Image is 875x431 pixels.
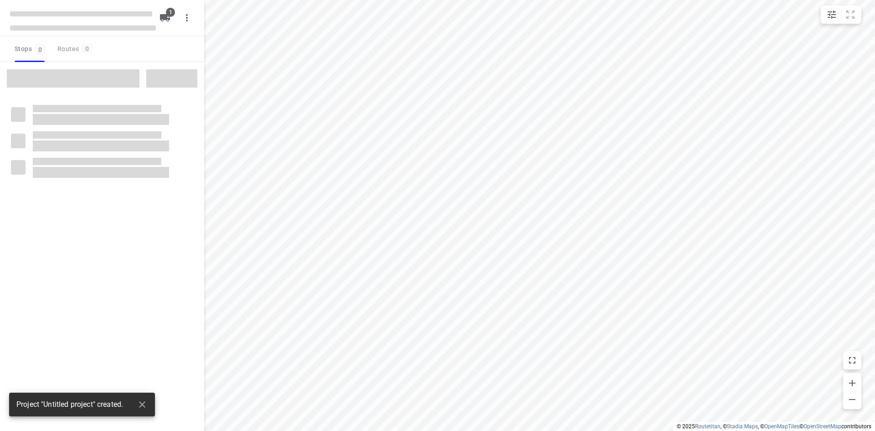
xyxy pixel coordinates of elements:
[803,423,841,430] a: OpenStreetMap
[821,5,861,24] div: small contained button group
[764,423,799,430] a: OpenMapTiles
[677,423,871,430] li: © 2025 , © , © © contributors
[727,423,758,430] a: Stadia Maps
[823,5,841,24] button: Map settings
[695,423,721,430] a: Routetitan
[16,400,123,410] span: Project "Untitled project" created.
